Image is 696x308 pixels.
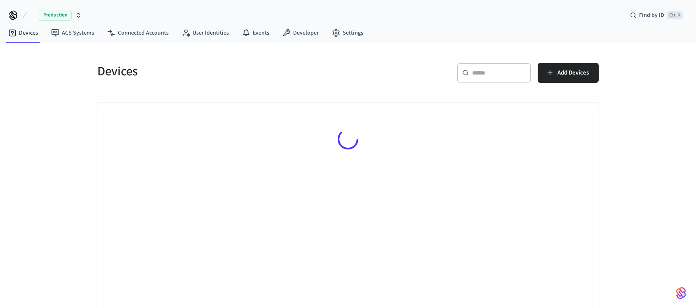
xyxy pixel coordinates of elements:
span: Ctrl K [667,11,683,19]
div: Find by IDCtrl K [623,8,689,23]
a: Settings [325,26,370,40]
a: User Identities [175,26,235,40]
h5: Devices [97,63,343,80]
img: SeamLogoGradient.69752ec5.svg [676,287,686,300]
a: ACS Systems [45,26,101,40]
a: Devices [2,26,45,40]
a: Developer [276,26,325,40]
span: Add Devices [557,68,589,78]
span: Production [39,10,72,21]
a: Events [235,26,276,40]
a: Connected Accounts [101,26,175,40]
span: Find by ID [639,11,664,19]
button: Add Devices [538,63,599,83]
